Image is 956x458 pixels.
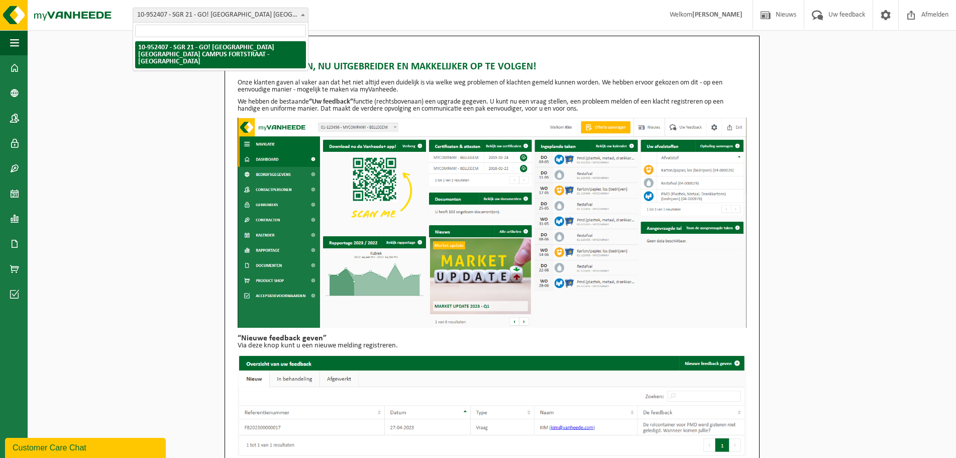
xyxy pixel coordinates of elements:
[238,98,723,113] span: We hebben de bestaande functie (rechtsbovenaan) een upgrade gegeven. U kunt nu een vraag stellen,...
[238,334,747,342] h2: “Nieuwe feedback geven”
[238,79,722,94] span: Onze klanten gaven al vaker aan dat het niet altijd even duidelijk is via welke weg problemen of ...
[309,98,353,106] b: “Uw feedback”
[238,59,537,74] span: Feedback geven, nu uitgebreider en makkelijker op te volgen!
[238,342,398,349] span: Via deze knop kunt u een nieuwe melding registreren.
[692,11,742,19] strong: [PERSON_NAME]
[133,8,308,23] span: 10-952407 - SGR 21 - GO! ATHENEUM OUDENAARDE CAMPUS FORTSTRAAT - OUDENAARDE
[135,41,306,68] li: 10-952407 - SGR 21 - GO! [GEOGRAPHIC_DATA] [GEOGRAPHIC_DATA] CAMPUS FORTSTRAAT - [GEOGRAPHIC_DATA]
[133,8,308,22] span: 10-952407 - SGR 21 - GO! ATHENEUM OUDENAARDE CAMPUS FORTSTRAAT - OUDENAARDE
[5,436,168,458] iframe: chat widget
